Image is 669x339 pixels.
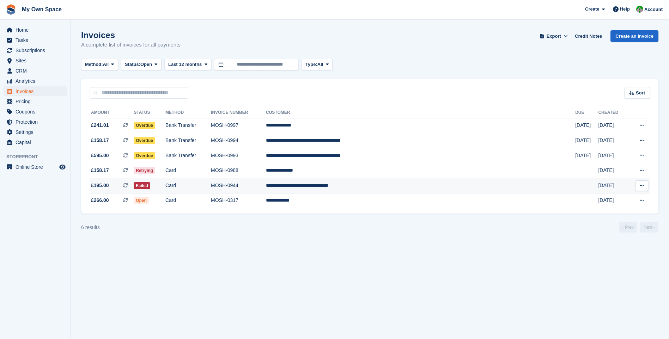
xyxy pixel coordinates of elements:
[165,107,211,118] th: Method
[16,137,58,147] span: Capital
[636,90,645,97] span: Sort
[211,107,266,118] th: Invoice Number
[91,167,109,174] span: £158.17
[618,222,660,233] nav: Page
[91,197,109,204] span: £266.00
[16,66,58,76] span: CRM
[16,97,58,106] span: Pricing
[538,30,569,42] button: Export
[620,6,630,13] span: Help
[91,152,109,159] span: £595.00
[134,182,150,189] span: Failed
[4,45,67,55] a: menu
[610,30,658,42] a: Create an Invoice
[598,193,628,208] td: [DATE]
[165,178,211,193] td: Card
[165,133,211,148] td: Bank Transfer
[16,107,58,117] span: Coupons
[575,148,598,163] td: [DATE]
[121,59,162,70] button: Status: Open
[16,56,58,66] span: Sites
[317,61,323,68] span: All
[4,86,67,96] a: menu
[16,35,58,45] span: Tasks
[4,66,67,76] a: menu
[134,167,155,174] span: Retrying
[598,178,628,193] td: [DATE]
[91,122,109,129] span: £241.01
[575,118,598,133] td: [DATE]
[266,107,575,118] th: Customer
[4,56,67,66] a: menu
[134,107,165,118] th: Status
[598,107,628,118] th: Created
[16,76,58,86] span: Analytics
[585,6,599,13] span: Create
[125,61,140,68] span: Status:
[85,61,103,68] span: Method:
[16,45,58,55] span: Subscriptions
[640,222,658,233] a: Next
[4,117,67,127] a: menu
[4,25,67,35] a: menu
[598,148,628,163] td: [DATE]
[165,193,211,208] td: Card
[211,193,266,208] td: MOSH-0317
[58,163,67,171] a: Preview store
[4,137,67,147] a: menu
[211,148,266,163] td: MOSH-0993
[598,133,628,148] td: [DATE]
[90,107,134,118] th: Amount
[16,127,58,137] span: Settings
[165,118,211,133] td: Bank Transfer
[81,59,118,70] button: Method: All
[575,133,598,148] td: [DATE]
[4,162,67,172] a: menu
[16,86,58,96] span: Invoices
[4,35,67,45] a: menu
[619,222,637,233] a: Previous
[305,61,317,68] span: Type:
[81,41,181,49] p: A complete list of invoices for all payments
[16,162,58,172] span: Online Store
[134,122,155,129] span: Overdue
[16,117,58,127] span: Protection
[572,30,605,42] a: Credit Notes
[134,152,155,159] span: Overdue
[91,137,109,144] span: £158.17
[4,76,67,86] a: menu
[211,133,266,148] td: MOSH-0994
[16,25,58,35] span: Home
[81,30,181,40] h1: Invoices
[19,4,65,15] a: My Own Space
[168,61,202,68] span: Last 12 months
[211,178,266,193] td: MOSH-0944
[302,59,333,70] button: Type: All
[211,118,266,133] td: MOSH-0997
[164,59,211,70] button: Last 12 months
[134,137,155,144] span: Overdue
[547,33,561,40] span: Export
[598,118,628,133] td: [DATE]
[134,197,149,204] span: Open
[211,163,266,178] td: MOSH-0988
[81,224,100,231] div: 6 results
[103,61,109,68] span: All
[6,153,70,160] span: Storefront
[165,163,211,178] td: Card
[165,148,211,163] td: Bank Transfer
[636,6,643,13] img: Paula Harris
[4,97,67,106] a: menu
[91,182,109,189] span: £195.00
[140,61,152,68] span: Open
[598,163,628,178] td: [DATE]
[4,107,67,117] a: menu
[575,107,598,118] th: Due
[6,4,16,15] img: stora-icon-8386f47178a22dfd0bd8f6a31ec36ba5ce8667c1dd55bd0f319d3a0aa187defe.svg
[4,127,67,137] a: menu
[644,6,663,13] span: Account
